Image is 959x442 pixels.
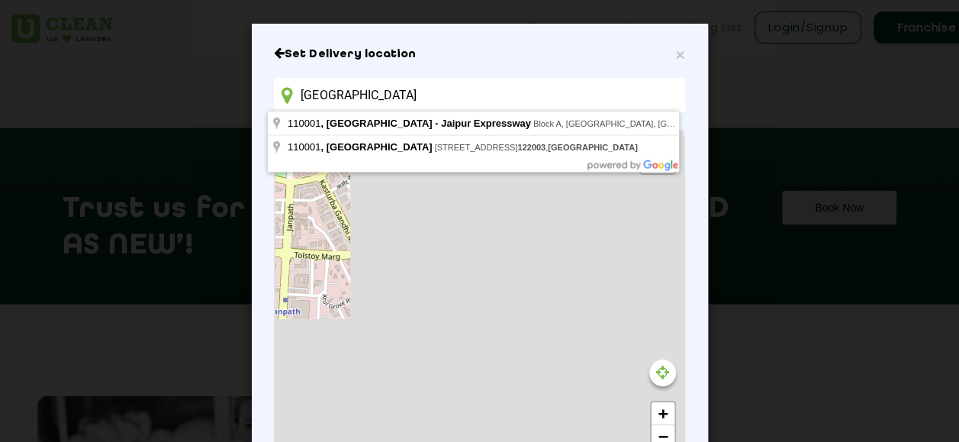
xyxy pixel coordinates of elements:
[274,78,684,112] input: Enter location
[288,118,533,129] span: 110001
[517,143,545,152] span: 122003
[320,118,530,129] span: , [GEOGRAPHIC_DATA] - Jaipur Expressway
[652,402,674,425] a: Zoom in
[548,143,638,152] span: [GEOGRAPHIC_DATA]
[435,143,638,152] span: [STREET_ADDRESS] ,
[274,47,684,62] h6: Close
[675,46,684,63] span: ×
[288,141,435,153] span: 110001
[320,141,432,153] span: , [GEOGRAPHIC_DATA]
[533,119,865,128] span: Block A, [GEOGRAPHIC_DATA], [GEOGRAPHIC_DATA] ,
[675,47,684,63] button: Close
